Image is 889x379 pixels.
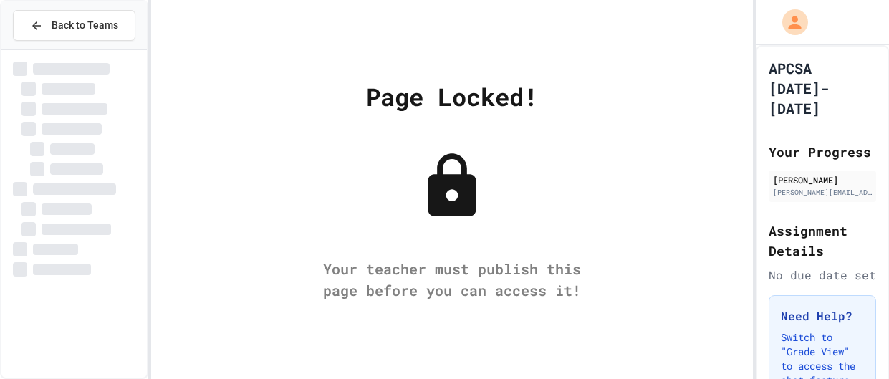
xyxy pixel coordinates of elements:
button: Back to Teams [13,10,135,41]
div: No due date set [769,267,876,284]
div: My Account [767,6,812,39]
h1: APCSA [DATE]-[DATE] [769,58,876,118]
h2: Assignment Details [769,221,876,261]
span: Back to Teams [52,18,118,33]
div: [PERSON_NAME][EMAIL_ADDRESS][DOMAIN_NAME] [773,187,872,198]
div: [PERSON_NAME] [773,173,872,186]
h3: Need Help? [781,307,864,325]
div: Your teacher must publish this page before you can access it! [309,258,595,301]
div: Page Locked! [366,78,538,115]
h2: Your Progress [769,142,876,162]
